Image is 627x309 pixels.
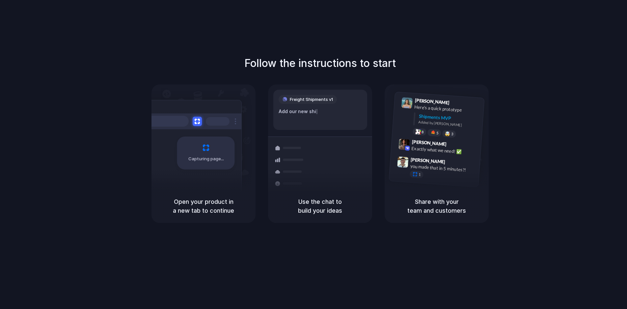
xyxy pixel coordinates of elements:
div: Add our new shi [279,108,362,115]
span: Freight Shipments v1 [290,96,333,103]
span: 9:41 AM [451,100,465,108]
span: 5 [436,131,439,135]
h1: Follow the instructions to start [244,55,396,71]
div: Added by [PERSON_NAME] [418,119,479,129]
span: [PERSON_NAME] [412,138,447,147]
div: Here's a quick prototype [414,103,480,114]
span: 9:42 AM [449,141,462,149]
span: 3 [451,132,453,136]
span: [PERSON_NAME] [415,97,450,106]
div: Exactly what we need! ✅ [411,145,477,156]
div: you made that in 5 minutes?! [410,163,476,174]
span: 1 [419,173,421,176]
h5: Share with your team and customers [393,197,481,215]
h5: Open your product in a new tab to continue [159,197,248,215]
span: 9:47 AM [447,159,461,167]
h5: Use the chat to build your ideas [276,197,364,215]
span: Capturing page [188,156,225,162]
span: 8 [422,130,424,134]
span: | [316,109,318,114]
div: Shipments MVP [419,112,479,123]
div: 🤯 [445,131,450,136]
span: [PERSON_NAME] [411,156,446,165]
